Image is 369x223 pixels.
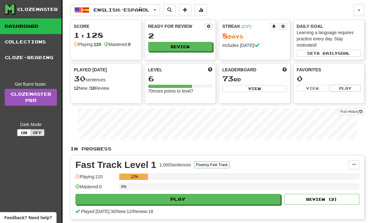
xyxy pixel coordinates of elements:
div: Dark Mode [5,121,57,128]
strong: 0 [128,42,130,47]
div: 12% [121,174,148,180]
span: Review: 18 [133,209,153,214]
div: 1,128 [74,31,138,39]
button: View [297,85,328,92]
button: View [222,85,287,92]
a: (CST) [241,24,251,29]
div: Daily Goal [297,23,361,29]
span: 30 [74,74,86,83]
div: sentences [74,75,138,83]
div: Clozemaster [17,6,58,13]
div: Playing: [74,41,101,48]
div: Streak [222,23,270,29]
span: English / Español [94,7,150,13]
button: On [17,129,31,136]
div: Score [74,23,138,29]
div: Mastered: [104,41,130,48]
div: 1,000 Sentences [159,162,191,168]
span: a daily [316,51,338,55]
a: ClozemasterPro [5,89,57,106]
span: Open feedback widget [4,215,52,221]
div: 0 [297,75,361,83]
button: Add sentence to collection [179,4,191,16]
strong: 12 [74,86,79,91]
button: Full History [339,108,364,115]
button: Review [148,42,213,51]
div: 6 [148,75,213,83]
span: / [132,209,133,214]
span: 73 [222,74,234,83]
button: Fluency Fast Track [194,161,230,168]
div: New / Review [74,85,138,91]
span: This week in points, UTC [282,67,287,73]
span: New: 12 [117,209,131,214]
button: Seta dailygoal [297,50,361,57]
button: English/Español [70,4,160,16]
div: Favorites [297,67,361,73]
span: Played [DATE]: 30 [81,209,115,214]
strong: 120 [94,42,101,47]
button: Play [75,194,281,205]
div: Ready for Review [148,23,205,29]
div: Fast Track Level 1 [75,160,156,170]
span: Played [DATE] [74,67,107,73]
strong: 18 [90,86,95,91]
div: Playing: 120 [75,174,116,184]
span: Score more points to level up [208,67,212,73]
button: Off [31,129,44,136]
span: Leaderboard [222,67,256,73]
div: Includes [DATE]! [222,42,287,48]
div: Get fluent faster. [5,81,57,87]
button: Play [330,85,361,92]
div: rd [222,75,287,83]
div: Learning a language requires practice every day. Stay motivated! [297,29,361,48]
button: Search sentences [163,4,176,16]
span: / [115,209,117,214]
div: Day s [222,32,287,40]
button: More stats [195,4,207,16]
div: 2 [148,32,213,40]
p: In Progress [70,146,364,152]
button: Review (2) [284,194,359,205]
span: Level [148,67,162,73]
div: 70 more points to level 7 [148,88,213,94]
span: 8 [222,31,228,40]
div: Mastered: 0 [75,184,116,194]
